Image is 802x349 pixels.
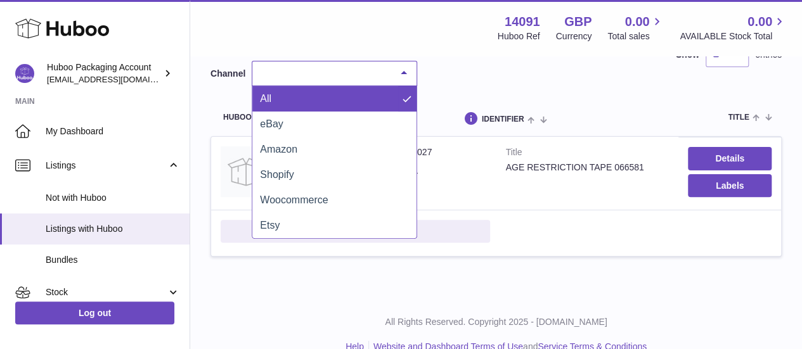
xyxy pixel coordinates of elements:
span: eBay [260,118,283,129]
span: Bundles [46,254,180,266]
div: Currency [556,30,592,42]
span: Shopify [260,169,294,180]
span: Amazon [260,144,297,155]
span: 0.00 [625,13,650,30]
span: All [260,93,271,104]
div: Huboo Packaging Account [47,61,161,86]
img: AGE RESTRICTION TAPE 066581 [221,146,271,197]
p: All Rights Reserved. Copyright 2025 - [DOMAIN_NAME] [200,316,792,328]
span: identifier [482,115,524,124]
button: Link Channel [221,220,490,243]
div: Huboo Ref [498,30,540,42]
a: 0.00 AVAILABLE Stock Total [680,13,787,42]
dd: 066581 [389,165,487,177]
span: My Dashboard [46,125,180,137]
span: Not with Huboo [46,192,180,204]
span: Huboo no [223,113,265,122]
span: Stock [46,286,167,298]
span: Etsy [260,220,280,231]
span: Woocommerce [260,194,328,205]
img: internalAdmin-14091@internal.huboo.com [15,64,34,83]
span: Listings [46,160,167,172]
a: Log out [15,301,174,324]
span: Total sales [607,30,664,42]
dd: P-1030027 [389,146,487,158]
div: AGE RESTRICTION TAPE 066581 [506,162,669,174]
strong: Title [506,146,669,162]
button: Labels [688,174,772,197]
span: title [728,113,749,122]
a: 0.00 Total sales [607,13,664,42]
span: 0.00 [747,13,772,30]
span: AVAILABLE Stock Total [680,30,787,42]
strong: 14091 [505,13,540,30]
strong: GBP [564,13,592,30]
a: Details [688,147,772,170]
label: Channel [210,68,245,80]
span: Listings with Huboo [46,223,180,235]
span: [EMAIL_ADDRESS][DOMAIN_NAME] [47,74,186,84]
